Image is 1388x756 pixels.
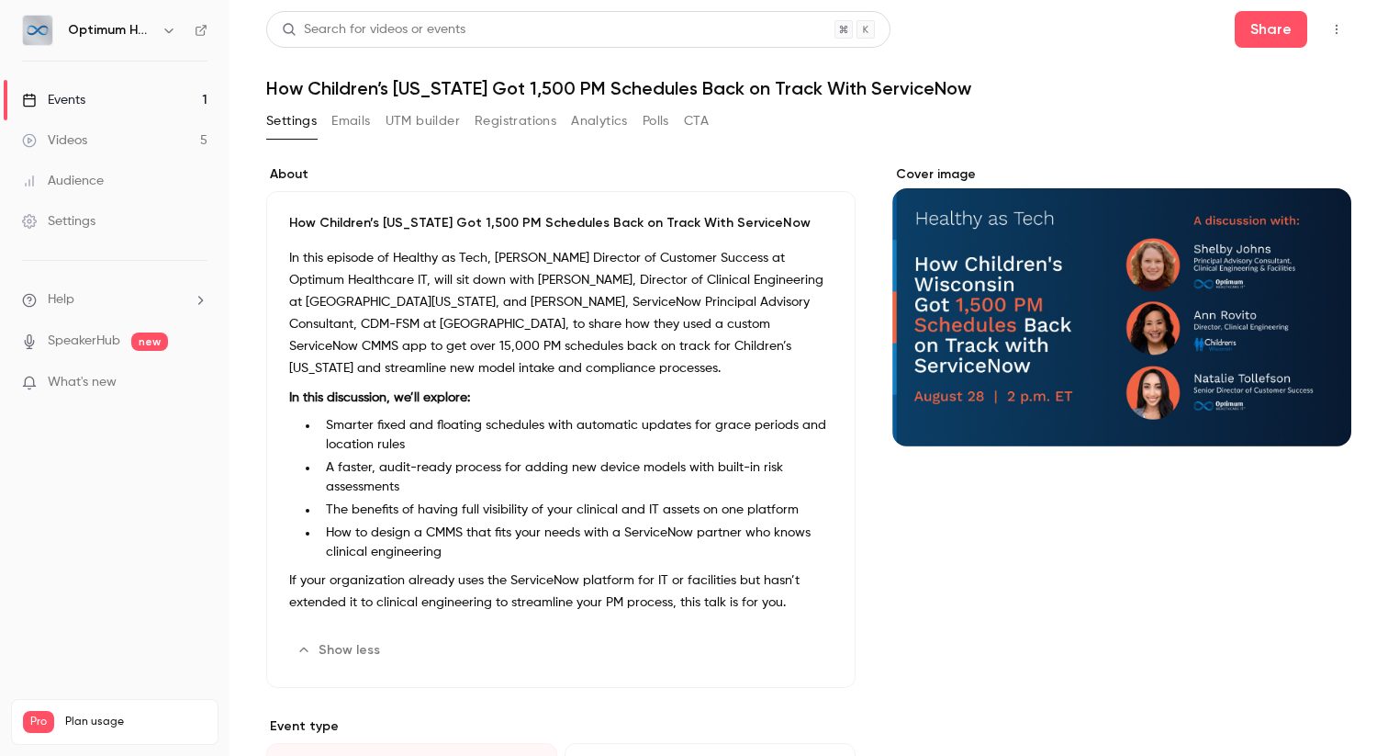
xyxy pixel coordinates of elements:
[319,416,833,455] li: Smarter fixed and floating schedules with automatic updates for grace periods and location rules
[131,333,168,351] span: new
[23,711,54,733] span: Pro
[266,165,856,184] label: About
[1235,11,1307,48] button: Share
[282,20,465,39] div: Search for videos or events
[22,131,87,150] div: Videos
[319,524,833,562] li: How to design a CMMS that fits your needs with a ServiceNow partner who knows clinical engineering
[266,107,317,136] button: Settings
[65,715,207,729] span: Plan usage
[289,636,391,665] button: Show less
[289,247,833,379] p: In this episode of Healthy as Tech, [PERSON_NAME] Director of Customer Success at Optimum Healthc...
[289,391,470,404] strong: In this discussion, we’ll explore:
[23,16,52,45] img: Optimum Healthcare IT
[289,214,833,232] p: How Children’s [US_STATE] Got 1,500 PM Schedules Back on Track With ServiceNow
[22,91,85,109] div: Events
[266,717,856,736] p: Event type
[331,107,370,136] button: Emails
[319,501,833,520] li: The benefits of having full visibility of your clinical and IT assets on one platform
[643,107,669,136] button: Polls
[22,212,95,231] div: Settings
[266,77,1351,99] h1: How Children’s [US_STATE] Got 1,500 PM Schedules Back on Track With ServiceNow
[386,107,460,136] button: UTM builder
[289,570,833,614] p: If your organization already uses the ServiceNow platform for IT or facilities but hasn’t extende...
[892,165,1351,184] label: Cover image
[22,290,207,310] li: help-dropdown-opener
[475,107,556,136] button: Registrations
[185,375,207,391] iframe: Noticeable Trigger
[892,165,1351,446] section: Cover image
[48,332,120,351] a: SpeakerHub
[684,107,709,136] button: CTA
[48,373,117,392] span: What's new
[48,290,74,310] span: Help
[68,21,154,39] h6: Optimum Healthcare IT
[319,458,833,497] li: A faster, audit-ready process for adding new device models with built-in risk assessments
[22,172,104,190] div: Audience
[571,107,628,136] button: Analytics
